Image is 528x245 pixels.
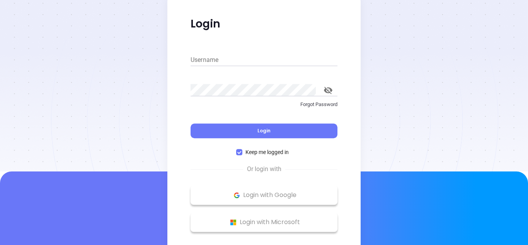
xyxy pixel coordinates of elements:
[191,212,337,232] button: Microsoft Logo Login with Microsoft
[257,127,271,134] span: Login
[194,216,334,228] p: Login with Microsoft
[232,190,242,200] img: Google Logo
[191,101,337,115] a: Forgot Password
[319,81,337,99] button: toggle password visibility
[191,185,337,205] button: Google Logo Login with Google
[191,17,337,31] p: Login
[228,218,238,227] img: Microsoft Logo
[242,148,292,156] span: Keep me logged in
[194,189,334,201] p: Login with Google
[243,164,285,174] span: Or login with
[191,101,337,108] p: Forgot Password
[191,123,337,138] button: Login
